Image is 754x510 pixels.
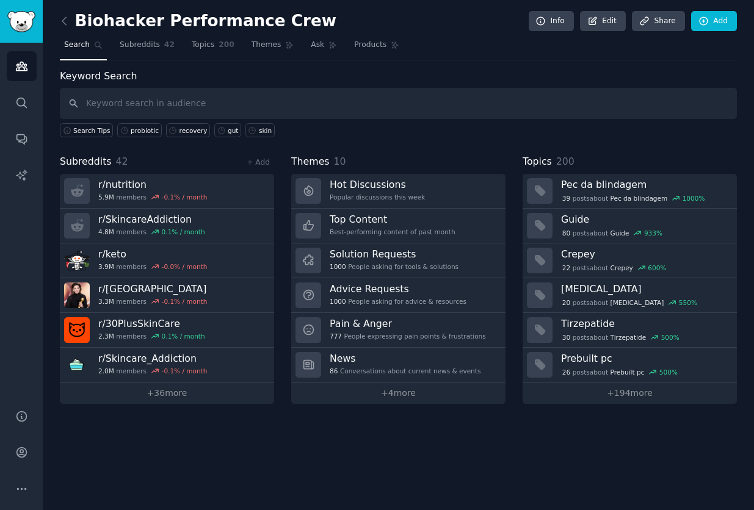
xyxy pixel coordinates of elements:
a: Info [529,11,574,32]
span: Guide [611,229,629,237]
h3: News [330,352,480,365]
img: Skincare_Addiction [64,352,90,378]
a: Ask [306,35,341,60]
div: post s about [561,367,679,378]
div: 550 % [679,298,697,307]
a: Products [350,35,404,60]
div: Popular discussions this week [330,193,425,201]
h3: r/ 30PlusSkinCare [98,317,205,330]
h3: Hot Discussions [330,178,425,191]
h3: Crepey [561,248,728,260]
span: Products [354,40,386,51]
div: probiotic [131,126,159,135]
span: 22 [562,264,570,272]
div: Conversations about current news & events [330,367,480,375]
h3: Pec da blindagem [561,178,728,191]
img: 30PlusSkinCare [64,317,90,343]
a: Edit [580,11,626,32]
img: brasil [64,282,90,308]
h3: r/ keto [98,248,207,260]
div: post s about [561,228,664,239]
img: keto [64,248,90,273]
h3: r/ [GEOGRAPHIC_DATA] [98,282,207,295]
div: post s about [561,193,706,204]
a: r/keto3.9Mmembers-0.0% / month [60,243,274,278]
a: Themes [247,35,299,60]
span: Themes [252,40,281,51]
div: members [98,297,207,306]
a: Advice Requests1000People asking for advice & resources [291,278,506,313]
a: recovery [166,123,210,137]
a: r/SkincareAddiction4.8Mmembers0.1% / month [60,209,274,243]
div: members [98,367,207,375]
span: 5.9M [98,193,114,201]
div: 1000 % [683,194,705,203]
div: -0.0 % / month [162,262,208,271]
a: Solution Requests1000People asking for tools & solutions [291,243,506,278]
a: r/Skincare_Addiction2.0Mmembers-0.1% / month [60,348,274,382]
div: post s about [561,297,698,308]
span: Subreddits [60,154,112,170]
span: Search [64,40,90,51]
span: Ask [311,40,324,51]
span: Prebuilt pc [611,368,645,376]
label: Keyword Search [60,70,137,82]
span: 30 [562,333,570,342]
span: Topics [523,154,552,170]
h3: r/ Skincare_Addiction [98,352,207,365]
span: 2.3M [98,332,114,340]
span: 39 [562,194,570,203]
div: gut [228,126,238,135]
a: r/[GEOGRAPHIC_DATA]3.3Mmembers-0.1% / month [60,278,274,313]
div: -0.1 % / month [162,297,208,306]
span: 2.0M [98,367,114,375]
div: People asking for tools & solutions [330,262,459,271]
h3: Guide [561,213,728,226]
input: Keyword search in audience [60,88,737,119]
a: Crepey22postsaboutCrepey600% [523,243,737,278]
span: Search Tips [73,126,111,135]
div: post s about [561,262,667,273]
a: +36more [60,382,274,404]
span: 86 [330,367,338,375]
span: Tirzepatide [611,333,647,342]
a: Pain & Anger777People expressing pain points & frustrations [291,313,506,348]
div: recovery [179,126,208,135]
a: News86Conversations about current news & events [291,348,506,382]
h3: Top Content [330,213,455,226]
a: [MEDICAL_DATA]20postsabout[MEDICAL_DATA]550% [523,278,737,313]
a: Search [60,35,107,60]
a: Pec da blindagem39postsaboutPec da blindagem1000% [523,174,737,209]
h3: r/ nutrition [98,178,207,191]
div: members [98,193,207,201]
span: 4.8M [98,228,114,236]
div: 0.1 % / month [162,332,205,340]
div: 500 % [659,368,678,376]
span: Pec da blindagem [611,194,668,203]
button: Search Tips [60,123,113,137]
h3: Prebuilt pc [561,352,728,365]
div: members [98,262,207,271]
a: Subreddits42 [115,35,179,60]
div: post s about [561,332,680,343]
a: Add [691,11,737,32]
span: 777 [330,332,342,340]
a: Hot DiscussionsPopular discussions this week [291,174,506,209]
span: Crepey [611,264,633,272]
span: 10 [334,156,346,167]
span: 80 [562,229,570,237]
a: + Add [247,158,270,167]
div: members [98,332,205,340]
span: 26 [562,368,570,376]
a: +194more [523,382,737,404]
div: 600 % [648,264,666,272]
a: r/nutrition5.9Mmembers-0.1% / month [60,174,274,209]
h3: r/ SkincareAddiction [98,213,205,226]
span: 42 [164,40,175,51]
a: r/30PlusSkinCare2.3Mmembers0.1% / month [60,313,274,348]
span: 200 [556,156,575,167]
a: Share [632,11,684,32]
div: skin [259,126,272,135]
div: 933 % [644,229,662,237]
span: Themes [291,154,330,170]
